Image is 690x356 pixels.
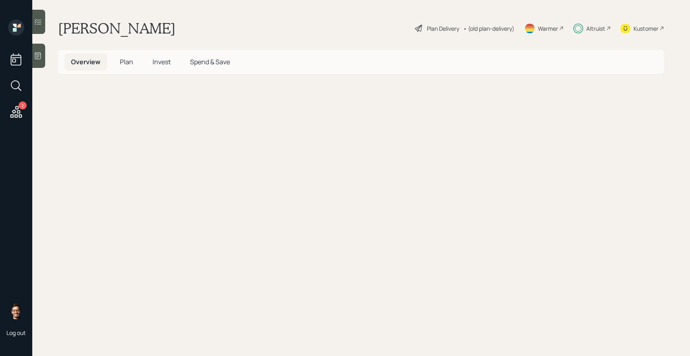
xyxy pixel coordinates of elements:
[120,57,133,66] span: Plan
[58,19,176,37] h1: [PERSON_NAME]
[6,329,26,337] div: Log out
[427,24,459,33] div: Plan Delivery
[8,303,24,319] img: sami-boghos-headshot.png
[538,24,558,33] div: Warmer
[463,24,514,33] div: • (old plan-delivery)
[586,24,605,33] div: Altruist
[71,57,100,66] span: Overview
[634,24,659,33] div: Kustomer
[153,57,171,66] span: Invest
[19,101,27,110] div: 2
[190,57,230,66] span: Spend & Save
